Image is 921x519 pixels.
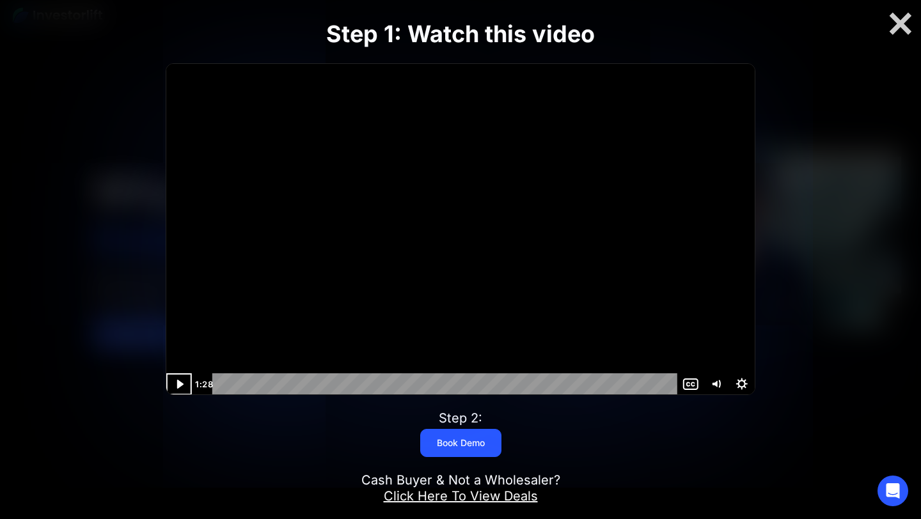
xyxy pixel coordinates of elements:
button: Mute [704,373,729,395]
strong: Step 1: Watch this video [326,20,595,48]
a: Click Here To View Deals [384,488,538,504]
a: Book Demo [420,429,501,457]
div: Open Intercom Messenger [878,476,908,506]
div: Playbar [222,373,672,395]
div: Step 2: [439,410,482,426]
button: Show captions menu [678,373,704,395]
div: Cash Buyer & Not a Wholesaler? [361,472,560,504]
button: Play Video [166,373,192,395]
button: Show settings menu [729,373,755,395]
